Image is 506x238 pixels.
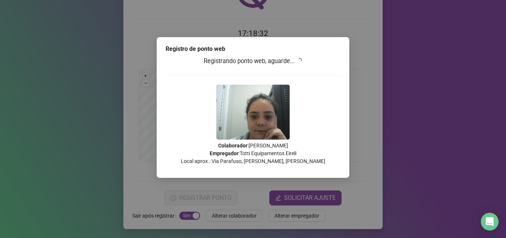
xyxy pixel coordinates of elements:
[218,143,247,149] strong: Colaborador
[296,58,302,64] span: loading
[210,150,239,156] strong: Empregador
[166,142,340,165] p: : [PERSON_NAME] : Totti Equipamentos Eireli Local aprox.: Via Parafuso, [PERSON_NAME], [PERSON_NAME]
[166,45,340,53] div: Registro de ponto web
[166,56,340,66] h3: Registrando ponto web, aguarde...
[481,213,499,231] div: Open Intercom Messenger
[216,85,290,140] img: 2Q==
